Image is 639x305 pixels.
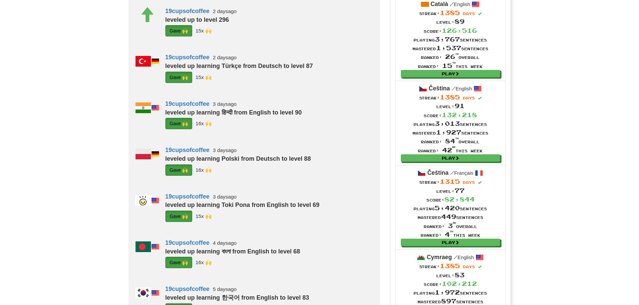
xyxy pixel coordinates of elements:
small: gringoton<br />nodaer<br />houzuki<br />Morela<br />segfault<br />a_seal<br />sjfree<br />rav3l<b... [196,167,212,172]
span: 102,212 [442,280,477,287]
strong: leveled up to level 296 [165,16,229,23]
span: Streak includes today. [478,265,482,269]
span: 1,537 [436,44,461,52]
small: gringoton<br />nodaer<br />a_seal<br />segfault<br />sjfree<br />rav3l<br />Marcos<br />houzuki<b... [196,74,212,80]
div: Playing sentences [414,288,487,297]
sup: rd [453,222,456,224]
div: Score: [413,110,488,119]
small: gringoton<br />nodaer<br />houzuki<br />a_seal<br />superwinston<br />_cmns<br />segfault<br />sj... [196,259,212,265]
small: Français [450,170,473,176]
sup: th [455,137,459,140]
a: 19cupsofcoffee [165,54,210,61]
div: Ranked: overall [413,52,488,61]
sup: nd [452,146,456,148]
div: Ranked: overall [413,137,488,145]
strong: Čeština [427,169,448,176]
span: 3 [448,222,456,229]
small: gringoton<br />nodaer<br />houzuki<br />Morela<br />segfault<br />a_seal<br />sjfree<br />rav3l<b... [196,121,212,126]
div: Level: [413,101,488,110]
div: Ranked: overall [414,221,487,230]
span: / [454,254,458,260]
span: 4 [445,231,453,238]
a: 19cupsofcoffee [165,286,210,292]
div: Streak: [414,177,487,186]
div: Ranked: this week [414,230,487,239]
div: Score: [414,195,487,204]
small: gringoton<br />nodaer<br />houzuki<br />Morela<br />segfault<br />a_seal<br />sjfree<br />rav3l<b... [196,213,212,219]
strong: leveled up learning Türkçe from Deutsch to level 87 [165,63,313,69]
span: 1385 [440,262,460,270]
small: 3 days ago [213,101,237,107]
a: 19cupsofcoffee [165,8,210,14]
span: 1,927 [436,129,461,136]
small: English [451,86,472,91]
span: 91 [455,102,465,109]
span: 83 [455,271,465,279]
span: Streak includes today. [478,181,482,184]
span: Streak includes today. [478,96,482,100]
div: Ranked: this week [413,61,488,70]
a: Play [401,239,500,246]
sup: th [450,230,453,233]
div: Score: [413,26,488,35]
strong: leveled up learning Toki Pona from English to level 69 [165,202,320,208]
span: 3,013 [435,120,460,127]
div: Mastered sentences [413,44,488,52]
span: days [463,11,475,16]
sup: th [455,53,459,55]
div: Playing sentences [413,35,488,44]
button: Gave 🙌 [165,72,192,83]
strong: leveled up learning हिन्दी from English to level 90 [165,109,302,116]
span: days [463,264,475,269]
span: 26 [445,53,459,60]
span: 897 [441,297,456,305]
a: 19cupsofcoffee [165,239,210,246]
small: 5 days ago [213,286,237,292]
small: English [450,2,470,7]
span: days [463,96,475,100]
span: 3,767 [435,35,460,43]
a: 19cupsofcoffee [165,193,210,200]
span: 82,844 [444,196,475,203]
div: Mastered sentences [413,128,488,137]
div: Streak: [413,8,488,17]
sup: th [452,62,456,64]
div: Streak: [414,261,487,270]
span: 77 [455,187,465,194]
strong: leveled up learning 한국어 from English to level 83 [165,294,309,301]
div: Score: [414,279,487,288]
span: 5,420 [435,204,460,212]
span: 89 [455,18,465,25]
a: 19cupsofcoffee [165,100,210,107]
span: / [450,1,454,7]
small: 4 days ago [213,240,237,246]
span: 449 [441,213,456,220]
div: Playing sentences [413,119,488,128]
button: Gave 🙌 [165,118,192,129]
button: Gave 🙌 [165,25,192,36]
small: 3 days ago [213,147,237,153]
strong: leveled up learning বাংলা from English to level 68 [165,248,300,255]
div: Level: [414,271,487,279]
a: Play [401,154,500,162]
small: 2 days ago [213,55,237,60]
strong: Català [430,1,448,7]
span: 1385 [440,93,460,101]
span: / [450,170,454,176]
span: 1385 [440,9,460,16]
div: Mastered sentences [414,212,487,221]
div: Playing sentences [414,204,487,212]
small: 3 days ago [213,194,237,200]
span: 84 [445,137,459,145]
div: Ranked: this week [413,146,488,154]
button: Gave 🙌 [165,257,192,268]
span: 132,218 [442,111,477,119]
span: 42 [442,146,456,154]
div: Streak: [413,93,488,101]
a: Play [401,70,500,77]
div: Level: [413,17,488,26]
span: Streak includes today. [478,12,482,16]
button: Gave 🙌 [165,211,192,222]
span: 126,516 [442,27,477,34]
span: 1315 [440,178,460,185]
